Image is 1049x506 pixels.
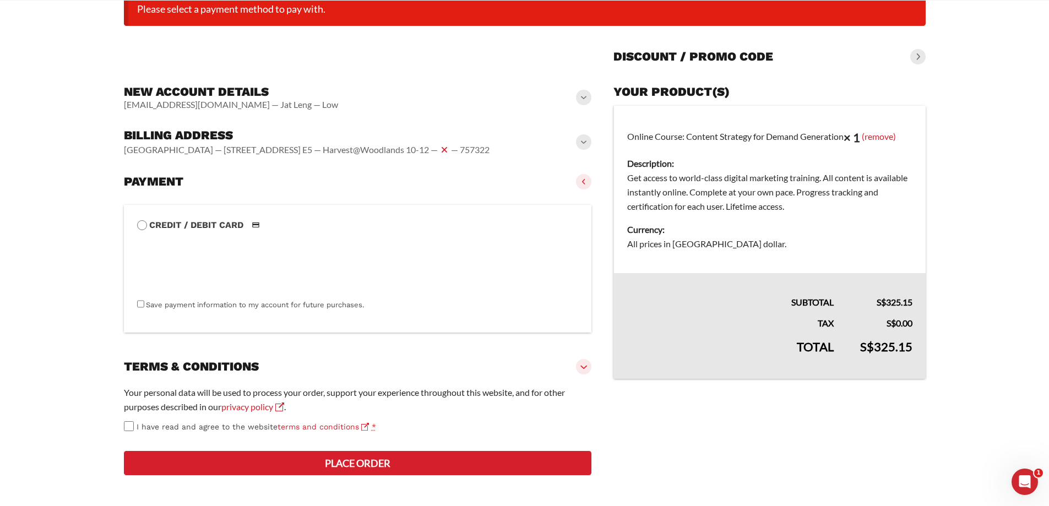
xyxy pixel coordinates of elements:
[887,318,896,328] span: S$
[877,297,912,307] bdi: 325.15
[627,237,912,251] dd: All prices in [GEOGRAPHIC_DATA] dollar.
[862,131,896,142] a: (remove)
[614,309,847,330] th: Tax
[860,339,912,354] bdi: 325.15
[1012,469,1038,495] iframe: Intercom live chat
[124,99,338,110] vaadin-horizontal-layout: [EMAIL_ADDRESS][DOMAIN_NAME] — Jat Leng — Low
[124,128,490,143] h3: Billing address
[614,273,847,309] th: Subtotal
[124,174,183,189] h3: Payment
[124,421,134,431] input: I have read and agree to the websiteterms and conditions *
[124,143,490,156] vaadin-horizontal-layout: [GEOGRAPHIC_DATA] — [STREET_ADDRESS] E5 — Harvest@Woodlands 10-12 — — 757322
[124,385,592,414] p: Your personal data will be used to process your order, support your experience throughout this we...
[137,218,579,232] label: Credit / Debit Card
[372,422,376,431] abbr: required
[137,220,147,230] input: Credit / Debit CardCredit / Debit Card
[1034,469,1043,477] span: 1
[613,49,773,64] h3: Discount / promo code
[627,222,912,237] dt: Currency:
[887,318,912,328] bdi: 0.00
[860,339,874,354] span: S$
[246,219,266,232] img: Credit / Debit Card
[146,301,364,309] label: Save payment information to my account for future purchases.
[124,359,259,374] h3: Terms & conditions
[844,130,860,145] strong: × 1
[221,401,284,412] a: privacy policy
[124,451,592,475] button: Place order
[627,156,912,171] dt: Description:
[614,106,926,273] td: Online Course: Content Strategy for Demand Generation
[278,422,369,431] a: terms and conditions
[135,230,577,298] iframe: To enrich screen reader interactions, please activate Accessibility in Grammarly extension settings
[137,422,369,431] span: I have read and agree to the website
[877,297,886,307] span: S$
[627,171,912,214] dd: Get access to world-class digital marketing training. All content is available instantly online. ...
[124,84,338,100] h3: New account details
[614,330,847,379] th: Total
